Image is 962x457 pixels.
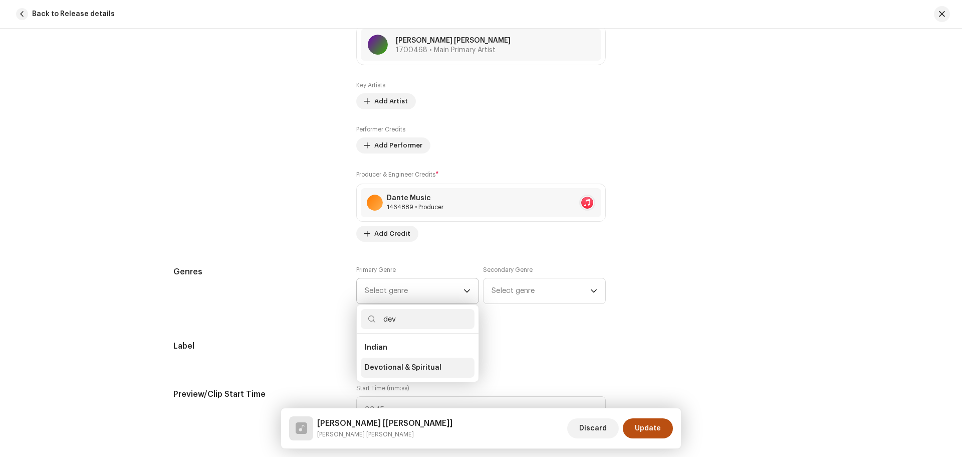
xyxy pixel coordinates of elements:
div: dropdown trigger [590,278,597,303]
h5: Label [173,340,340,352]
li: Devotional & Spiritual [361,358,474,378]
span: Select genre [492,278,590,303]
label: Performer Credits [356,125,405,133]
div: Dante Music [387,194,443,202]
p: [PERSON_NAME] [PERSON_NAME] [396,36,511,46]
button: Add Credit [356,226,418,242]
label: Secondary Genre [483,266,533,274]
span: Add Performer [374,135,422,156]
ul: Option List [357,334,478,382]
span: Discard [579,418,607,438]
small: Producer & Engineer Credits [356,172,435,178]
div: Producer [387,203,443,211]
label: Key Artists [356,81,385,89]
button: Discard [567,418,619,438]
label: Primary Genre [356,266,396,274]
span: Update [635,418,661,438]
h5: Genres [173,266,340,278]
small: Avo Sajna [Gurbani Shabad] [317,429,452,439]
span: Devotional & Spiritual [365,363,441,373]
button: Add Performer [356,137,430,154]
span: Select genre [365,278,463,303]
div: dropdown trigger [463,278,470,303]
button: Update [623,418,673,438]
input: 00:15 [356,396,606,422]
button: Add Artist [356,93,416,109]
span: 1700468 • Main Primary Artist [396,47,496,54]
span: Add Artist [374,91,408,111]
h5: Avo Sajna [Gurbani Shabad] [317,417,452,429]
h5: Preview/Clip Start Time [173,384,340,404]
span: Add Credit [374,224,410,244]
span: Indian [365,344,387,351]
label: Start Time (mm:ss) [356,384,606,392]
